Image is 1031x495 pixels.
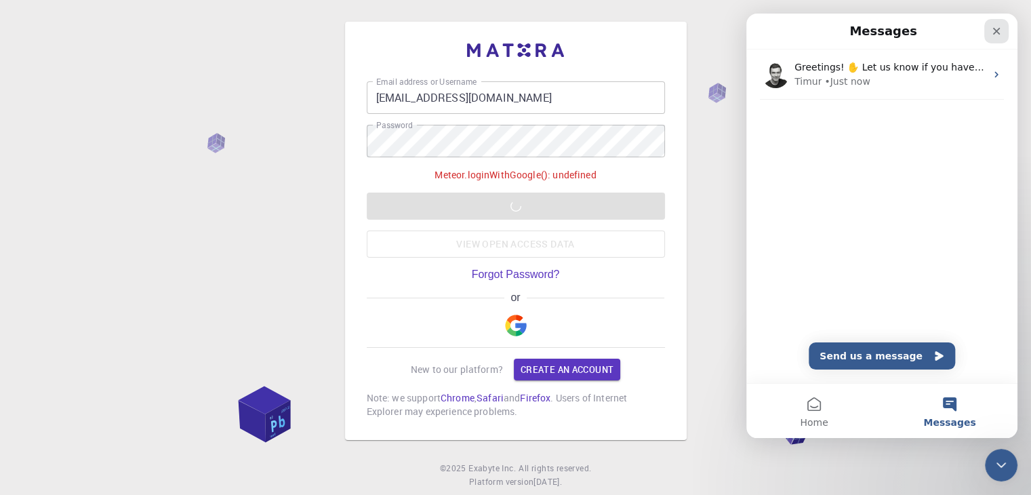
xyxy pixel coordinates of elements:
[504,292,527,304] span: or
[520,391,550,404] a: Firefox
[54,404,81,414] span: Home
[411,363,503,376] p: New to our platform?
[62,329,209,356] button: Send us a message
[376,76,477,87] label: Email address or Username
[48,61,75,75] div: Timur
[367,391,665,418] p: Note: we support , and . Users of Internet Explorer may experience problems.
[505,315,527,336] img: Google
[468,462,516,473] span: Exabyte Inc.
[533,476,562,487] span: [DATE] .
[533,475,562,489] a: [DATE].
[48,48,400,59] span: Greetings! ✋ Let us know if you have any questions. We are here to help.
[985,449,1017,481] iframe: Intercom live chat
[78,61,123,75] div: • Just now
[746,14,1017,438] iframe: Intercom live chat
[477,391,504,404] a: Safari
[469,475,533,489] span: Platform version
[514,359,620,380] a: Create an account
[177,404,229,414] span: Messages
[136,370,271,424] button: Messages
[440,462,468,475] span: © 2025
[472,269,560,281] a: Forgot Password?
[376,119,412,131] label: Password
[434,168,596,182] p: Meteor.loginWithGoogle(): undefined
[519,462,591,475] span: All rights reserved.
[468,462,516,475] a: Exabyte Inc.
[441,391,474,404] a: Chrome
